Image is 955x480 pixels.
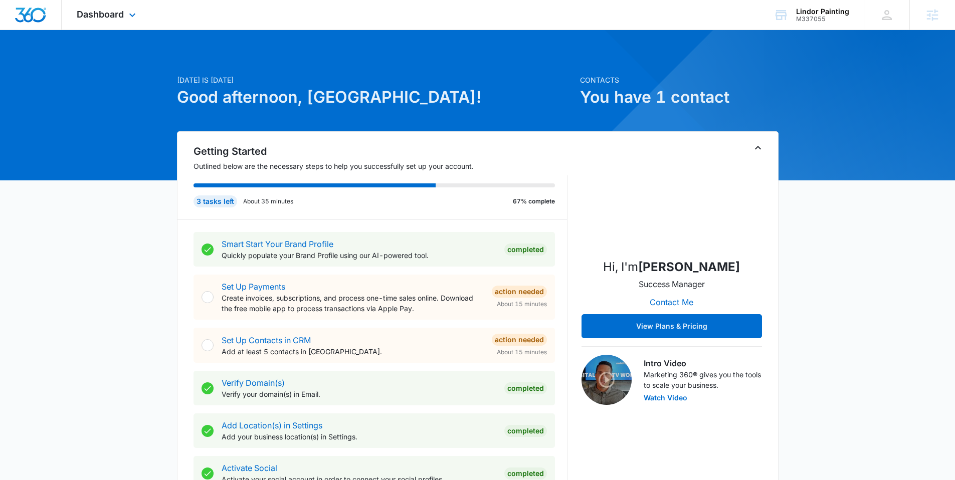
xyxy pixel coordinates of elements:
[111,59,169,66] div: Keywords by Traffic
[222,420,322,430] a: Add Location(s) in Settings
[622,150,722,250] img: Sydney Elder
[580,85,779,109] h1: You have 1 contact
[504,425,547,437] div: Completed
[222,431,496,442] p: Add your business location(s) in Settings.
[222,250,496,261] p: Quickly populate your Brand Profile using our AI-powered tool.
[194,195,237,207] div: 3 tasks left
[504,382,547,394] div: Completed
[177,75,574,85] p: [DATE] is [DATE]
[100,58,108,66] img: tab_keywords_by_traffic_grey.svg
[222,293,484,314] p: Create invoices, subscriptions, and process one-time sales online. Download the free mobile app t...
[644,369,762,390] p: Marketing 360® gives you the tools to scale your business.
[603,258,740,276] p: Hi, I'm
[222,239,333,249] a: Smart Start Your Brand Profile
[644,394,687,401] button: Watch Video
[222,282,285,292] a: Set Up Payments
[222,389,496,399] p: Verify your domain(s) in Email.
[504,467,547,479] div: Completed
[222,378,285,388] a: Verify Domain(s)
[222,463,277,473] a: Activate Social
[16,16,24,24] img: logo_orange.svg
[497,300,547,309] span: About 15 minutes
[752,142,764,154] button: Toggle Collapse
[580,75,779,85] p: Contacts
[582,314,762,338] button: View Plans & Pricing
[38,59,90,66] div: Domain Overview
[194,161,567,171] p: Outlined below are the necessary steps to help you successfully set up your account.
[26,26,110,34] div: Domain: [DOMAIN_NAME]
[640,290,703,314] button: Contact Me
[644,357,762,369] h3: Intro Video
[796,8,849,16] div: account name
[243,197,293,206] p: About 35 minutes
[77,9,124,20] span: Dashboard
[16,26,24,34] img: website_grey.svg
[492,334,547,346] div: Action Needed
[222,335,311,345] a: Set Up Contacts in CRM
[497,348,547,357] span: About 15 minutes
[638,260,740,274] strong: [PERSON_NAME]
[639,278,705,290] p: Success Manager
[177,85,574,109] h1: Good afternoon, [GEOGRAPHIC_DATA]!
[513,197,555,206] p: 67% complete
[194,144,567,159] h2: Getting Started
[796,16,849,23] div: account id
[27,58,35,66] img: tab_domain_overview_orange.svg
[504,244,547,256] div: Completed
[492,286,547,298] div: Action Needed
[28,16,49,24] div: v 4.0.25
[222,346,484,357] p: Add at least 5 contacts in [GEOGRAPHIC_DATA].
[582,355,632,405] img: Intro Video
